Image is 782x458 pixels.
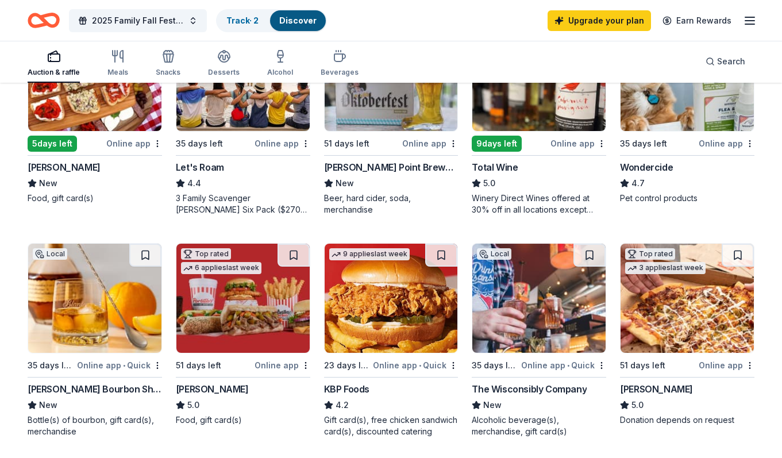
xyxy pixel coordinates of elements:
span: New [39,398,57,412]
div: Gift card(s), free chicken sandwich card(s), discounted catering [324,414,459,437]
a: Image for Blanton's Bourbon ShopLocal35 days leftOnline app•Quick[PERSON_NAME] Bourbon ShopNewBot... [28,243,162,437]
button: Auction & raffle [28,45,80,83]
a: Image for Portillo'sTop rated6 applieslast week51 days leftOnline app[PERSON_NAME]5.0Food, gift c... [176,243,310,426]
div: Winery Direct Wines offered at 30% off in all locations except [GEOGRAPHIC_DATA], [GEOGRAPHIC_DAT... [472,193,606,215]
button: Track· 2Discover [216,9,327,32]
div: Food, gift card(s) [28,193,162,204]
div: Alcohol [267,68,293,77]
div: 6 applies last week [181,262,261,274]
div: [PERSON_NAME] Bourbon Shop [28,382,162,396]
div: Online app [402,136,458,151]
div: Donation depends on request [620,414,754,426]
span: Search [717,55,745,68]
div: Total Wine [472,160,518,174]
div: Local [33,248,67,260]
div: Pet control products [620,193,754,204]
div: Let's Roam [176,160,224,174]
div: 9 applies last week [329,248,410,260]
button: Beverages [321,45,359,83]
a: Earn Rewards [656,10,738,31]
div: The Wisconsibly Company [472,382,587,396]
div: 3 applies last week [625,262,706,274]
div: 51 days left [620,359,665,372]
a: Discover [279,16,317,25]
div: Online app [255,136,310,151]
div: Desserts [208,68,240,77]
span: New [39,176,57,190]
div: [PERSON_NAME] [28,160,101,174]
div: [PERSON_NAME] [176,382,249,396]
span: 4.4 [187,176,201,190]
span: 5.0 [187,398,199,412]
div: 23 days left [324,359,371,372]
a: Image for Let's Roam1 applylast week35 days leftOnline appLet's Roam4.43 Family Scavenger [PERSON... [176,21,310,215]
span: New [483,398,502,412]
a: Image for Casey'sTop rated3 applieslast week51 days leftOnline app[PERSON_NAME]5.0Donation depend... [620,243,754,426]
img: Image for Portillo's [176,244,310,353]
button: Snacks [156,45,180,83]
div: Online app [699,136,754,151]
div: Online app Quick [521,358,606,372]
div: Auction & raffle [28,68,80,77]
div: 5 days left [28,136,77,152]
a: Image for Grimaldi's2 applieslast week5days leftOnline app[PERSON_NAME]NewFood, gift card(s) [28,21,162,204]
div: KBP Foods [324,382,369,396]
a: Track· 2 [226,16,259,25]
div: Bottle(s) of bourbon, gift card(s), merchandise [28,414,162,437]
div: Beer, hard cider, soda, merchandise [324,193,459,215]
div: Online app Quick [77,358,162,372]
div: Top rated [181,248,231,260]
button: 2025 Family Fall Fest and Trunk or Treat [69,9,207,32]
div: Online app [550,136,606,151]
img: Image for KBP Foods [325,244,458,353]
div: 35 days left [28,359,75,372]
div: Alcoholic beverage(s), merchandise, gift card(s) [472,414,606,437]
img: Image for The Wisconsibly Company [472,244,606,353]
span: 2025 Family Fall Fest and Trunk or Treat [92,14,184,28]
a: Upgrade your plan [548,10,651,31]
button: Search [696,50,754,73]
img: Image for Blanton's Bourbon Shop [28,244,161,353]
div: Food, gift card(s) [176,414,310,426]
span: 5.0 [483,176,495,190]
div: 35 days left [176,137,223,151]
div: [PERSON_NAME] Point Brewery [324,160,459,174]
span: 4.2 [336,398,349,412]
div: Online app [699,358,754,372]
div: 35 days left [620,137,667,151]
div: 35 days left [472,359,519,372]
a: Image for The Wisconsibly CompanyLocal35 days leftOnline app•QuickThe Wisconsibly CompanyNewAlcoh... [472,243,606,437]
div: Top rated [625,248,675,260]
span: 4.7 [631,176,645,190]
span: • [567,361,569,370]
a: Image for Stevens Point BreweryLocal51 days leftOnline app[PERSON_NAME] Point BreweryNewBeer, har... [324,21,459,215]
span: • [419,361,421,370]
div: Online app [255,358,310,372]
span: New [336,176,354,190]
div: Snacks [156,68,180,77]
div: Meals [107,68,128,77]
button: Meals [107,45,128,83]
div: Local [477,248,511,260]
div: 9 days left [472,136,522,152]
div: Wondercide [620,160,673,174]
span: • [123,361,125,370]
div: [PERSON_NAME] [620,382,693,396]
img: Image for Casey's [621,244,754,353]
div: 51 days left [324,137,369,151]
div: Online app Quick [373,358,458,372]
div: Beverages [321,68,359,77]
a: Home [28,7,60,34]
button: Desserts [208,45,240,83]
div: 3 Family Scavenger [PERSON_NAME] Six Pack ($270 Value), 2 Date Night Scavenger [PERSON_NAME] Two ... [176,193,310,215]
a: Image for Total WineTop rated10 applieslast week9days leftOnline appTotal Wine5.0Winery Direct Wi... [472,21,606,215]
button: Alcohol [267,45,293,83]
div: 51 days left [176,359,221,372]
a: Image for KBP Foods9 applieslast week23 days leftOnline app•QuickKBP Foods4.2Gift card(s), free c... [324,243,459,437]
a: Image for Wondercide2 applieslast week35 days leftOnline appWondercide4.7Pet control products [620,21,754,204]
span: 5.0 [631,398,644,412]
div: Online app [106,136,162,151]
